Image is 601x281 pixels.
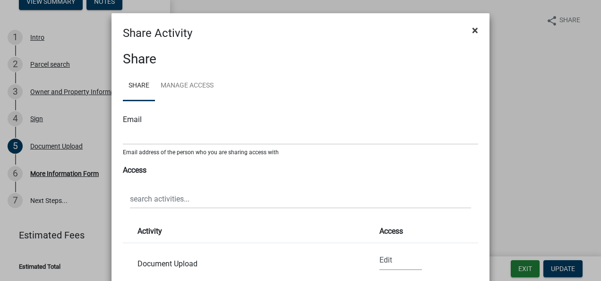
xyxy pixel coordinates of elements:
a: Share [123,71,155,101]
strong: Access [123,166,146,175]
button: Close [464,17,486,44]
div: Document Upload [130,260,357,268]
strong: Activity [137,227,162,236]
div: Email [123,114,478,125]
h3: Share [123,51,478,67]
span: × [472,24,478,37]
sub: Email address of the person who you are sharing access with [123,149,279,156]
a: Manage Access [155,71,219,101]
h4: Share Activity [123,25,192,42]
input: search activities... [130,189,471,209]
strong: Access [379,227,403,236]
